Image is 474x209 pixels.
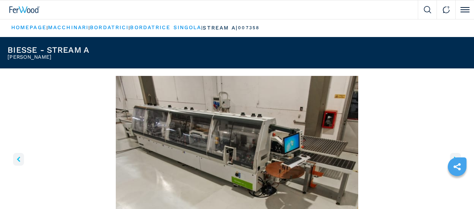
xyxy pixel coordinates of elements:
p: stream a | [203,24,238,32]
button: Click to toggle menu [455,0,474,19]
span: | [46,25,48,30]
span: | [129,25,130,30]
p: 007358 [238,25,259,31]
h1: BIESSE - STREAM A [7,46,89,54]
button: right-button [450,153,461,166]
h2: [PERSON_NAME] [7,54,89,59]
a: HOMEPAGE [11,24,46,30]
span: | [201,25,203,30]
a: bordatrici [90,24,129,30]
span: | [88,25,90,30]
img: Ferwood [9,6,40,13]
a: sharethis [448,157,467,176]
img: Contact us [443,6,450,13]
a: bordatrice singola [130,24,201,30]
a: macchinari [48,24,88,30]
button: left-button [13,153,24,166]
img: Search [424,6,431,13]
